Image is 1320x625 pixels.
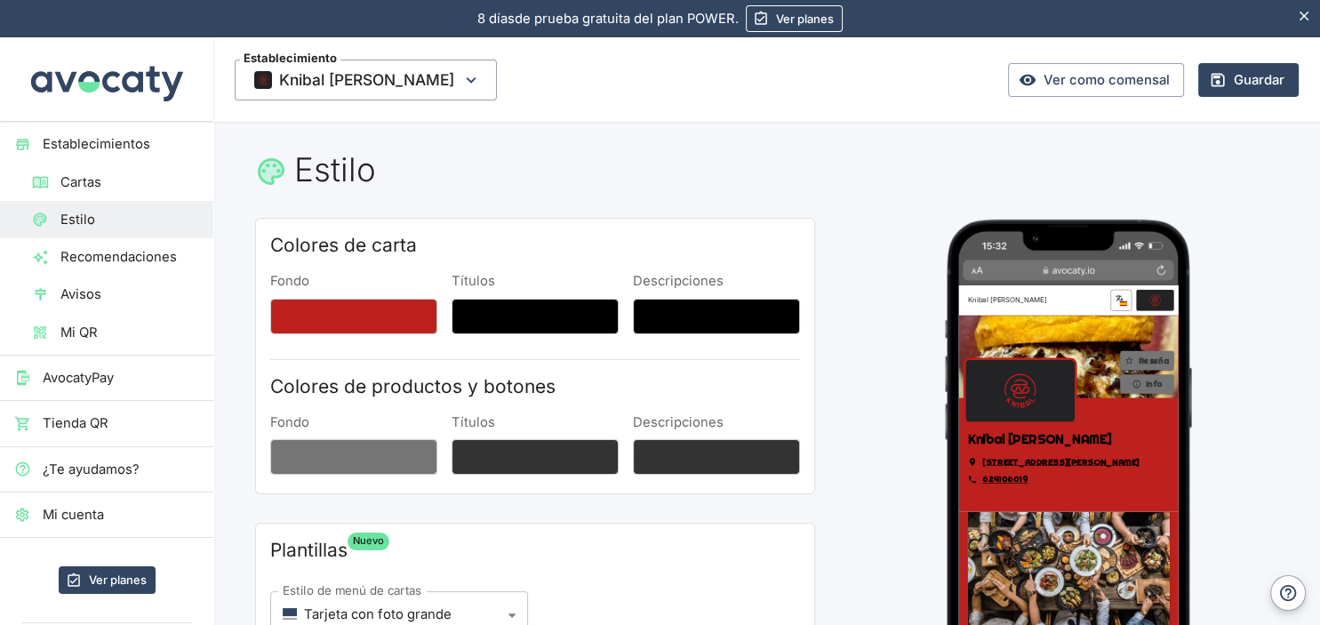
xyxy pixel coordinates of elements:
span: AvocatyPay [43,368,199,388]
label: Fondo [270,413,437,432]
span: Knibal [PERSON_NAME] [279,67,454,93]
button: Info [268,148,358,180]
span: Knibal [PERSON_NAME] [235,60,497,100]
button: EstablecimientoThumbnailKnibal [PERSON_NAME] [235,60,497,100]
span: Avisos [60,284,199,304]
img: Imagen de restaurante [7,121,196,230]
img: Avocaty logo [102,606,115,619]
img: Avocaty [27,37,187,121]
button: Guardar [1198,63,1299,97]
a: Llamar al restaurante: 624106019 [39,314,115,333]
img: Logo Knibal Burger [295,7,358,43]
label: Fondo [270,272,437,291]
span: Estilo [60,210,199,229]
a: Ver como comensal [1008,63,1184,97]
span: Establecimientos [43,134,199,154]
span: Mi cuenta [43,505,199,525]
span: Establecimiento [240,52,340,64]
p: de prueba gratuita del plan POWER. [477,9,739,28]
a: Ver planes [746,5,843,32]
span: Tienda QR [43,413,199,433]
div: Tarjeta con foto grande [283,605,500,624]
h2: Colores de productos y botones [270,374,801,399]
span: 8 días [477,11,515,27]
span: Mi QR [60,323,199,342]
h2: Colores de carta [270,233,801,258]
label: Títulos [452,413,619,432]
h2: Plantillas [270,538,348,563]
a: Abrir en Google Maps: Calle Garci-Fernández, 5, Huelva, España [39,284,300,303]
label: Estilo de menú de cartas [283,582,422,599]
label: Descripciones [633,272,800,291]
button: Esconder aviso [1289,1,1320,32]
h1: Estilo [255,150,1279,189]
label: Títulos [452,272,619,291]
button: Idioma [252,7,288,43]
div: Icono de tarjeta [283,607,297,621]
h1: Knibal [PERSON_NAME] [14,244,351,268]
a: Reseña [268,109,358,141]
span: Cartas [60,172,199,192]
span: Recomendaciones [60,247,199,267]
label: Descripciones [633,413,800,432]
button: Info del restaurante [295,7,358,43]
span: Nuevo [348,533,389,550]
span: Beta [270,538,348,577]
button: Ayuda y contacto [1270,575,1306,611]
a: Ver planes [59,566,156,594]
div: Entrantes [46,584,319,606]
img: Thumbnail [254,71,272,89]
a: Entrantes [14,377,351,624]
svg: Spain [268,27,280,35]
span: ¿Te ayudamos? [43,460,199,479]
